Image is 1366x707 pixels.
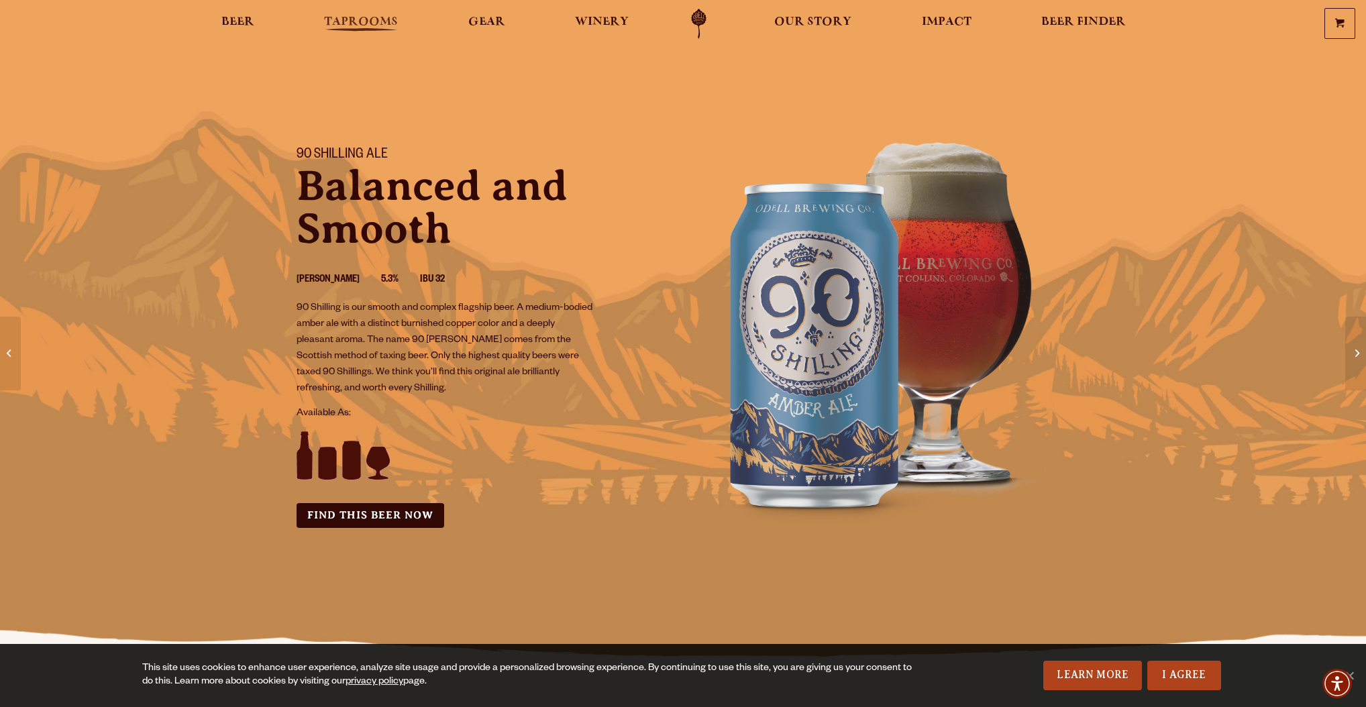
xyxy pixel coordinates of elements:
[297,272,381,289] li: [PERSON_NAME]
[221,17,254,28] span: Beer
[297,406,667,422] p: Available As:
[1033,9,1135,39] a: Beer Finder
[468,17,505,28] span: Gear
[1043,661,1142,690] a: Learn More
[913,9,980,39] a: Impact
[420,272,466,289] li: IBU 32
[674,9,724,39] a: Odell Home
[297,147,667,164] h1: 90 Shilling Ale
[566,9,637,39] a: Winery
[381,272,420,289] li: 5.3%
[142,662,922,689] div: This site uses cookies to enhance user experience, analyze site usage and provide a personalized ...
[315,9,407,39] a: Taprooms
[213,9,263,39] a: Beer
[1322,669,1352,698] div: Accessibility Menu
[1041,17,1126,28] span: Beer Finder
[575,17,629,28] span: Winery
[297,503,444,528] a: Find this Beer Now
[297,164,667,250] p: Balanced and Smooth
[324,17,398,28] span: Taprooms
[774,17,851,28] span: Our Story
[1147,661,1221,690] a: I Agree
[460,9,514,39] a: Gear
[922,17,971,28] span: Impact
[346,677,403,688] a: privacy policy
[297,301,593,397] p: 90 Shilling is our smooth and complex flagship beer. A medium-bodied amber ale with a distinct bu...
[766,9,860,39] a: Our Story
